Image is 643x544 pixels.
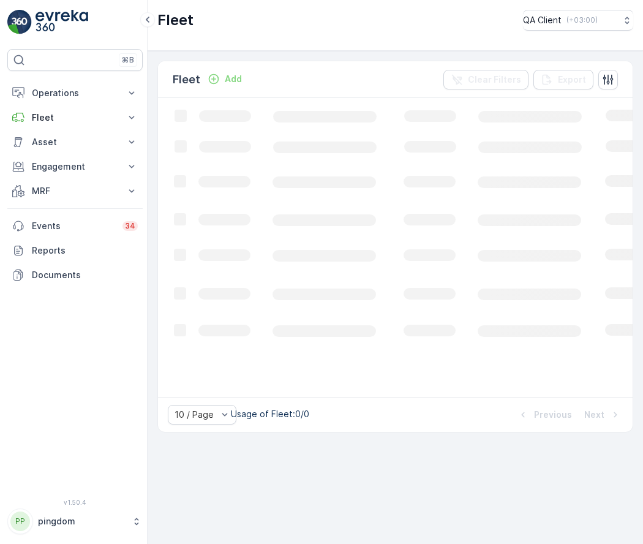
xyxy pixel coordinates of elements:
[7,214,143,238] a: Events34
[583,407,623,422] button: Next
[558,74,586,86] p: Export
[534,409,572,421] p: Previous
[7,10,32,34] img: logo
[584,409,604,421] p: Next
[125,221,135,231] p: 34
[7,508,143,534] button: PPpingdom
[32,220,115,232] p: Events
[173,71,200,88] p: Fleet
[203,72,247,86] button: Add
[7,179,143,203] button: MRF
[523,10,633,31] button: QA Client(+03:00)
[32,161,118,173] p: Engagement
[7,154,143,179] button: Engagement
[7,130,143,154] button: Asset
[32,185,118,197] p: MRF
[32,269,138,281] p: Documents
[36,10,88,34] img: logo_light-DOdMpM7g.png
[7,105,143,130] button: Fleet
[225,73,242,85] p: Add
[516,407,573,422] button: Previous
[231,408,309,420] p: Usage of Fleet : 0/0
[7,263,143,287] a: Documents
[7,499,143,506] span: v 1.50.4
[122,55,134,65] p: ⌘B
[523,14,562,26] p: QA Client
[32,244,138,257] p: Reports
[7,238,143,263] a: Reports
[566,15,598,25] p: ( +03:00 )
[32,87,118,99] p: Operations
[32,136,118,148] p: Asset
[533,70,593,89] button: Export
[443,70,528,89] button: Clear Filters
[10,512,30,531] div: PP
[468,74,521,86] p: Clear Filters
[7,81,143,105] button: Operations
[157,10,194,30] p: Fleet
[38,515,126,527] p: pingdom
[32,111,118,124] p: Fleet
